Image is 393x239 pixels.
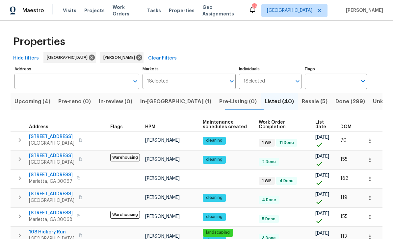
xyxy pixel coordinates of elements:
span: Work Orders [113,4,139,17]
span: 1 Selected [147,79,169,84]
span: Done (299) [335,97,365,106]
span: Listed (40) [265,97,294,106]
span: [DATE] [315,173,329,178]
label: Address [14,67,139,71]
span: Projects [84,7,105,14]
span: 2 Done [259,159,278,165]
span: 182 [340,176,348,181]
span: Hide filters [13,54,39,62]
span: Clear Filters [148,54,177,62]
span: Warehousing [110,154,140,161]
div: 98 [252,4,256,11]
span: Marietta, GA 30067 [29,178,73,185]
span: DOM [340,125,352,129]
span: Flags [110,125,123,129]
span: 155 [340,214,348,219]
span: Work Order Completion [259,120,304,129]
span: 1 WIP [259,140,274,146]
label: Flags [305,67,367,71]
span: 108 Hickory Run [29,229,74,235]
span: 4 Done [277,178,296,184]
button: Open [293,77,302,86]
span: cleaning [203,195,225,201]
button: Open [227,77,236,86]
div: [PERSON_NAME] [100,52,144,63]
span: Resale (5) [302,97,327,106]
span: [STREET_ADDRESS] [29,172,73,178]
span: In-[GEOGRAPHIC_DATA] (1) [140,97,211,106]
span: landscaping [203,230,232,235]
span: 1 Selected [244,79,265,84]
span: [GEOGRAPHIC_DATA] [267,7,312,14]
span: 113 [340,234,347,239]
span: Pre-reno (0) [58,97,91,106]
span: [DATE] [315,154,329,159]
span: [GEOGRAPHIC_DATA] [29,159,74,166]
span: [PERSON_NAME] [145,176,180,181]
div: [GEOGRAPHIC_DATA] [43,52,96,63]
span: [STREET_ADDRESS] [29,191,74,197]
span: 155 [340,157,348,162]
span: [PERSON_NAME] [103,54,138,61]
span: Pre-Listing (0) [219,97,257,106]
span: In-review (0) [99,97,132,106]
span: [DATE] [315,192,329,197]
span: Maintenance schedules created [203,120,248,129]
span: Geo Assignments [202,4,241,17]
span: Address [29,125,48,129]
span: 4 Done [259,197,279,203]
span: [PERSON_NAME] [145,138,180,143]
span: 1 WIP [259,178,274,184]
span: Marietta, GA 30068 [29,216,73,223]
span: cleaning [203,157,225,162]
span: [PERSON_NAME] [343,7,383,14]
span: [STREET_ADDRESS] [29,133,74,140]
span: [PERSON_NAME] [145,214,180,219]
span: 70 [340,138,347,143]
button: Clear Filters [145,52,179,64]
span: cleaning [203,214,225,220]
span: [DATE] [315,211,329,216]
span: [PERSON_NAME] [145,195,180,200]
span: 11 Done [277,140,297,146]
span: HPM [145,125,155,129]
span: [STREET_ADDRESS] [29,210,73,216]
span: [STREET_ADDRESS] [29,153,74,159]
span: Properties [169,7,195,14]
button: Open [358,77,368,86]
span: Visits [63,7,76,14]
span: [DATE] [315,135,329,140]
span: Upcoming (4) [14,97,50,106]
span: [DATE] [315,231,329,236]
span: [GEOGRAPHIC_DATA] [47,54,90,61]
span: List date [315,120,329,129]
span: [PERSON_NAME] [145,234,180,239]
span: Tasks [147,8,161,13]
span: [GEOGRAPHIC_DATA] [29,140,74,147]
span: Maestro [22,7,44,14]
button: Open [131,77,140,86]
span: Warehousing [110,211,140,219]
span: cleaning [203,138,225,143]
span: Properties [13,38,65,45]
span: 119 [340,195,347,200]
label: Markets [143,67,236,71]
span: [GEOGRAPHIC_DATA] [29,197,74,204]
span: [PERSON_NAME] [145,157,180,162]
label: Individuals [239,67,301,71]
span: 5 Done [259,216,278,222]
button: Hide filters [11,52,41,64]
